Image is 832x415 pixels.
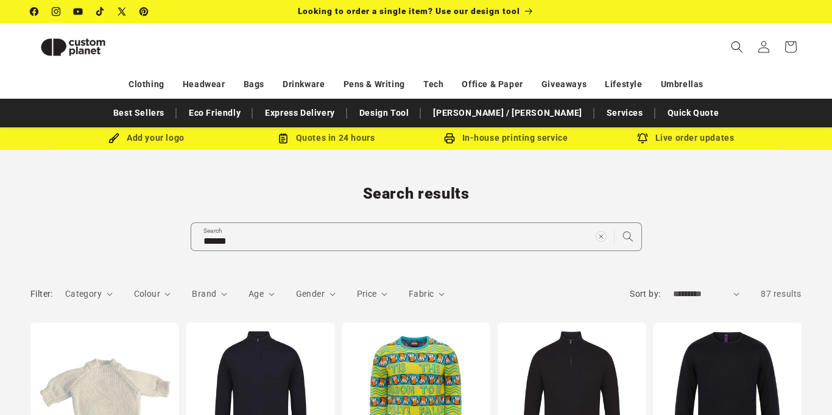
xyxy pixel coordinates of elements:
[298,6,520,16] span: Looking to order a single item? Use our design tool
[637,133,648,144] img: Order updates
[249,289,264,299] span: Age
[183,74,225,95] a: Headwear
[278,133,289,144] img: Order Updates Icon
[259,102,341,124] a: Express Delivery
[724,34,750,60] summary: Search
[596,130,775,146] div: Live order updates
[661,102,725,124] a: Quick Quote
[605,74,642,95] a: Lifestyle
[108,133,119,144] img: Brush Icon
[615,223,641,250] button: Search
[344,74,405,95] a: Pens & Writing
[462,74,523,95] a: Office & Paper
[183,102,247,124] a: Eco Friendly
[296,289,325,299] span: Gender
[357,289,377,299] span: Price
[57,130,236,146] div: Add your logo
[423,74,443,95] a: Tech
[427,102,588,124] a: [PERSON_NAME] / [PERSON_NAME]
[236,130,416,146] div: Quotes in 24 hours
[30,288,53,300] h2: Filter:
[192,289,216,299] span: Brand
[761,289,802,299] span: 87 results
[416,130,596,146] div: In-house printing service
[409,289,434,299] span: Fabric
[107,102,171,124] a: Best Sellers
[588,223,615,250] button: Clear search term
[65,288,113,300] summary: Category (0 selected)
[630,289,660,299] label: Sort by:
[353,102,415,124] a: Design Tool
[541,74,587,95] a: Giveaways
[601,102,649,124] a: Services
[192,288,227,300] summary: Brand (0 selected)
[661,74,703,95] a: Umbrellas
[244,74,264,95] a: Bags
[30,184,802,204] h1: Search results
[357,288,388,300] summary: Price
[771,356,832,415] iframe: Chat Widget
[134,289,160,299] span: Colour
[129,74,164,95] a: Clothing
[65,289,102,299] span: Category
[296,288,336,300] summary: Gender (0 selected)
[249,288,275,300] summary: Age (0 selected)
[26,23,157,71] a: Custom Planet
[444,133,455,144] img: In-house printing
[409,288,445,300] summary: Fabric (0 selected)
[30,28,116,66] img: Custom Planet
[283,74,325,95] a: Drinkware
[134,288,171,300] summary: Colour (0 selected)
